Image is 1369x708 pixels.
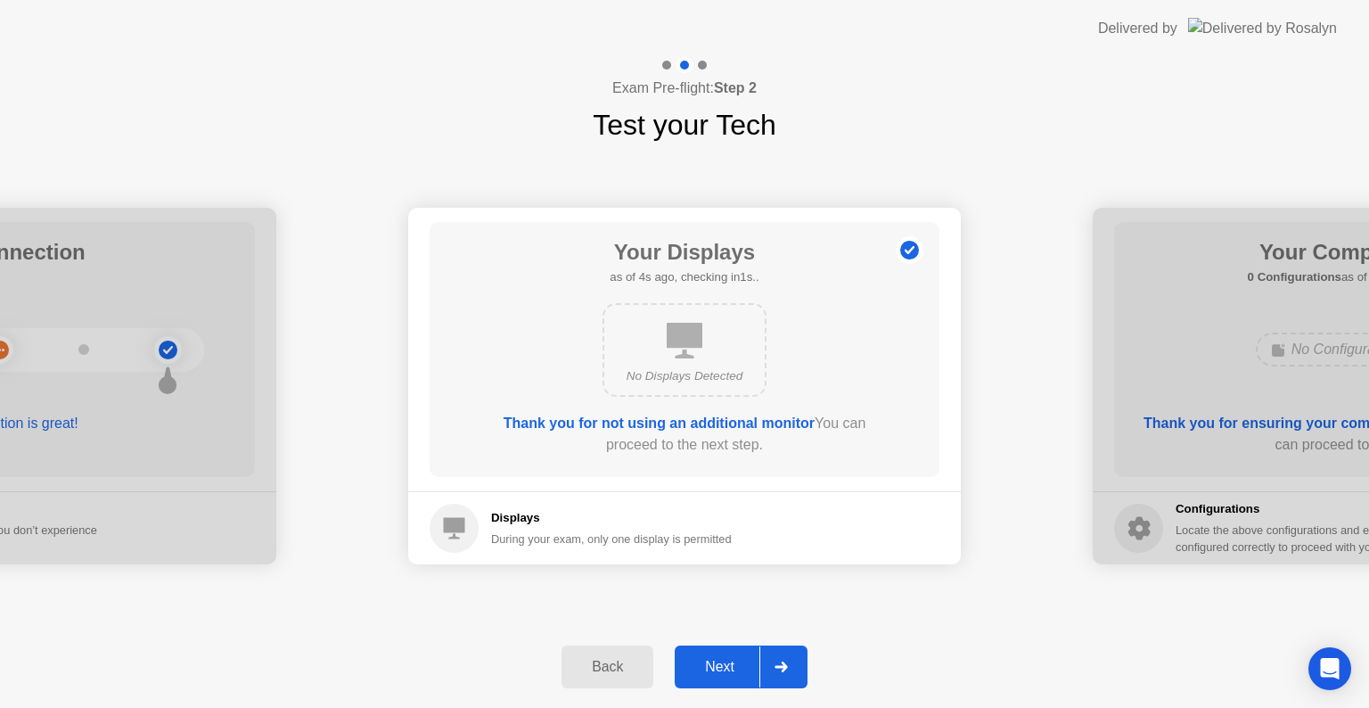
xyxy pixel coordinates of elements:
h1: Test your Tech [593,103,776,146]
button: Next [675,646,807,688]
b: Thank you for not using an additional monitor [504,416,815,431]
div: Open Intercom Messenger [1308,647,1351,690]
img: Delivered by Rosalyn [1188,18,1337,38]
div: Back [567,659,648,675]
div: You can proceed to the next step. [480,413,889,456]
button: Back [562,646,653,688]
h5: Displays [491,509,732,527]
h5: as of 4s ago, checking in1s.. [610,268,758,286]
h4: Exam Pre-flight: [612,78,757,99]
b: Step 2 [714,80,757,95]
div: Delivered by [1098,18,1177,39]
h1: Your Displays [610,236,758,268]
div: No Displays Detected [619,367,750,385]
div: Next [680,659,759,675]
div: During your exam, only one display is permitted [491,531,732,547]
